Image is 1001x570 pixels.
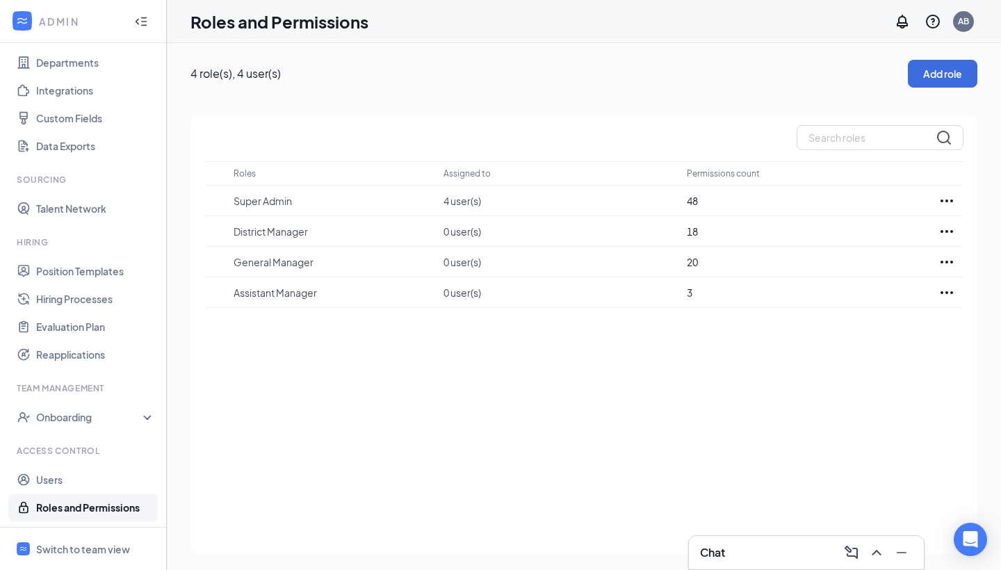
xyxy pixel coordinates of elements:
[894,13,911,30] svg: Notifications
[443,194,673,208] p: 4 user(s)
[17,445,152,457] div: Access control
[958,15,969,27] div: AB
[36,285,155,313] a: Hiring Processes
[36,466,155,494] a: Users
[954,523,987,556] div: Open Intercom Messenger
[134,15,148,28] svg: Collapse
[687,224,916,239] div: 18
[687,254,916,270] div: 20
[687,285,916,300] div: 3
[938,254,955,270] svg: Ellipses
[443,286,673,300] p: 0 user(s)
[36,494,155,521] a: Roles and Permissions
[36,313,155,341] a: Evaluation Plan
[39,15,122,28] div: ADMIN
[687,193,916,209] div: 48
[17,174,152,186] div: Sourcing
[36,542,130,556] div: Switch to team view
[865,541,888,564] button: ChevronUp
[36,76,155,104] a: Integrations
[797,125,963,150] input: Search roles
[36,195,155,222] a: Talent Network
[15,14,29,28] svg: WorkstreamLogo
[36,104,155,132] a: Custom Fields
[938,193,955,209] svg: Ellipses
[36,49,155,76] a: Departments
[36,341,155,368] a: Reapplications
[234,194,430,208] p: Super Admin
[36,257,155,285] a: Position Templates
[925,13,941,30] svg: QuestionInfo
[443,255,673,269] p: 0 user(s)
[19,544,28,553] svg: WorkstreamLogo
[443,225,673,238] p: 0 user(s)
[936,129,952,146] svg: MagnifyingGlass
[443,168,491,179] p: Assigned to
[687,168,760,179] p: Permissions count
[190,66,908,81] p: 4 role(s), 4 user(s)
[908,60,977,88] button: Add role
[17,236,152,248] div: Hiring
[893,544,910,561] svg: Minimize
[17,382,152,394] div: Team Management
[938,223,955,240] svg: Ellipses
[36,132,155,160] a: Data Exports
[234,286,430,300] p: Assistant Manager
[840,541,863,564] button: ComposeMessage
[234,225,430,238] p: District Manager
[938,284,955,301] svg: Ellipses
[17,410,31,424] svg: UserCheck
[190,10,368,33] h1: Roles and Permissions
[234,255,430,269] p: General Manager
[843,544,860,561] svg: ComposeMessage
[700,545,725,560] h3: Chat
[868,544,885,561] svg: ChevronUp
[890,541,913,564] button: Minimize
[36,410,143,424] div: Onboarding
[234,168,256,179] p: Roles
